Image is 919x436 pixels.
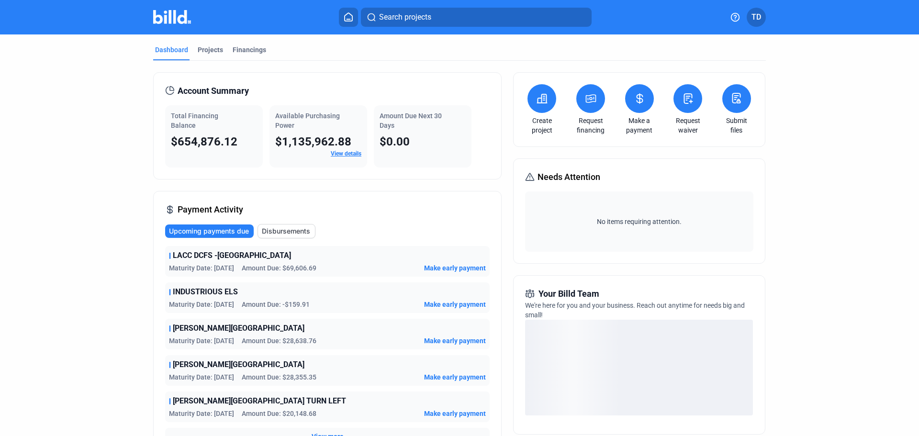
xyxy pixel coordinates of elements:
[424,409,486,418] button: Make early payment
[525,116,559,135] a: Create project
[361,8,592,27] button: Search projects
[380,112,442,129] span: Amount Due Next 30 Days
[424,336,486,346] button: Make early payment
[379,11,431,23] span: Search projects
[198,45,223,55] div: Projects
[155,45,188,55] div: Dashboard
[275,135,351,148] span: $1,135,962.88
[178,84,249,98] span: Account Summary
[153,10,191,24] img: Billd Company Logo
[169,263,234,273] span: Maturity Date: [DATE]
[173,359,304,370] span: [PERSON_NAME][GEOGRAPHIC_DATA]
[275,112,340,129] span: Available Purchasing Power
[424,372,486,382] button: Make early payment
[258,224,315,238] button: Disbursements
[171,112,218,129] span: Total Financing Balance
[169,372,234,382] span: Maturity Date: [DATE]
[173,395,346,407] span: [PERSON_NAME][GEOGRAPHIC_DATA] TURN LEFT
[538,170,600,184] span: Needs Attention
[169,300,234,309] span: Maturity Date: [DATE]
[242,336,316,346] span: Amount Due: $28,638.76
[747,8,766,27] button: TD
[169,409,234,418] span: Maturity Date: [DATE]
[424,263,486,273] button: Make early payment
[529,217,749,226] span: No items requiring attention.
[525,302,745,319] span: We're here for you and your business. Reach out anytime for needs big and small!
[671,116,705,135] a: Request waiver
[538,287,599,301] span: Your Billd Team
[165,224,254,238] button: Upcoming payments due
[242,300,310,309] span: Amount Due: -$159.91
[169,336,234,346] span: Maturity Date: [DATE]
[169,226,249,236] span: Upcoming payments due
[751,11,761,23] span: TD
[720,116,753,135] a: Submit files
[525,320,753,415] div: loading
[233,45,266,55] div: Financings
[623,116,656,135] a: Make a payment
[242,263,316,273] span: Amount Due: $69,606.69
[171,135,237,148] span: $654,876.12
[331,150,361,157] a: View details
[173,250,291,261] span: LACC DCFS -[GEOGRAPHIC_DATA]
[178,203,243,216] span: Payment Activity
[173,323,304,334] span: [PERSON_NAME][GEOGRAPHIC_DATA]
[574,116,607,135] a: Request financing
[424,300,486,309] button: Make early payment
[173,286,238,298] span: INDUSTRIOUS ELS
[380,135,410,148] span: $0.00
[242,372,316,382] span: Amount Due: $28,355.35
[242,409,316,418] span: Amount Due: $20,148.68
[262,226,310,236] span: Disbursements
